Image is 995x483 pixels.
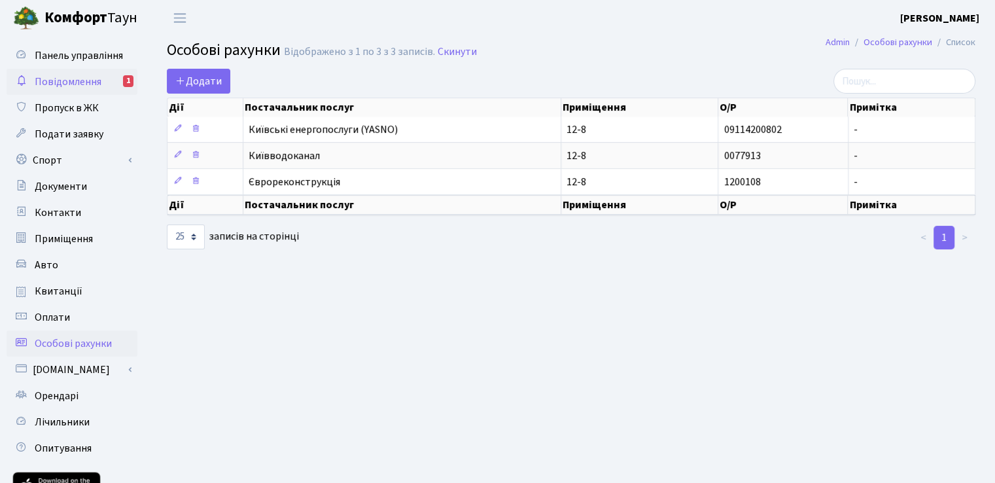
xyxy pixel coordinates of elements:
[848,195,975,215] th: Примітка
[934,226,954,249] a: 1
[718,195,848,215] th: О/Р
[7,383,137,409] a: Орендарі
[900,10,979,26] a: [PERSON_NAME]
[35,415,90,429] span: Лічильники
[854,149,858,163] span: -
[7,357,137,383] a: [DOMAIN_NAME]
[567,124,712,135] span: 12-8
[900,11,979,26] b: [PERSON_NAME]
[167,224,205,249] select: записів на сторінці
[7,121,137,147] a: Подати заявку
[249,177,556,187] span: Єврореконструкція
[164,7,196,29] button: Переключити навігацію
[7,226,137,252] a: Приміщення
[932,35,975,50] li: Список
[284,46,435,58] div: Відображено з 1 по 3 з 3 записів.
[7,278,137,304] a: Квитанції
[44,7,107,28] b: Комфорт
[7,43,137,69] a: Панель управління
[44,7,137,29] span: Таун
[167,224,299,249] label: записів на сторінці
[567,177,712,187] span: 12-8
[561,98,718,116] th: Приміщення
[35,101,99,115] span: Пропуск в ЖК
[243,195,562,215] th: Постачальник послуг
[175,74,222,88] span: Додати
[7,95,137,121] a: Пропуск в ЖК
[249,151,556,161] span: Київводоканал
[35,127,103,141] span: Подати заявку
[7,435,137,461] a: Опитування
[724,175,760,189] span: 1200108
[35,75,101,89] span: Повідомлення
[249,124,556,135] span: Київські енергопослуги (YASNO)
[854,175,858,189] span: -
[167,98,243,116] th: Дії
[806,29,995,56] nav: breadcrumb
[13,5,39,31] img: logo.png
[35,441,92,456] span: Опитування
[438,46,477,58] a: Скинути
[7,331,137,357] a: Особові рахунки
[35,336,112,351] span: Особові рахунки
[7,69,137,95] a: Повідомлення1
[123,75,133,87] div: 1
[854,122,858,137] span: -
[561,195,718,215] th: Приміщення
[848,98,975,116] th: Примітка
[724,122,781,137] span: 09114200802
[167,69,230,94] a: Додати
[724,149,760,163] span: 0077913
[35,179,87,194] span: Документи
[35,389,79,403] span: Орендарі
[35,48,123,63] span: Панель управління
[7,173,137,200] a: Документи
[7,409,137,435] a: Лічильники
[7,147,137,173] a: Спорт
[7,200,137,226] a: Контакти
[167,39,281,62] span: Особові рахунки
[826,35,850,49] a: Admin
[7,252,137,278] a: Авто
[243,98,562,116] th: Постачальник послуг
[167,195,243,215] th: Дії
[35,258,58,272] span: Авто
[718,98,848,116] th: О/Р
[35,284,82,298] span: Квитанції
[864,35,932,49] a: Особові рахунки
[833,69,975,94] input: Пошук...
[35,206,81,220] span: Контакти
[567,151,712,161] span: 12-8
[35,232,93,246] span: Приміщення
[35,310,70,325] span: Оплати
[7,304,137,331] a: Оплати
